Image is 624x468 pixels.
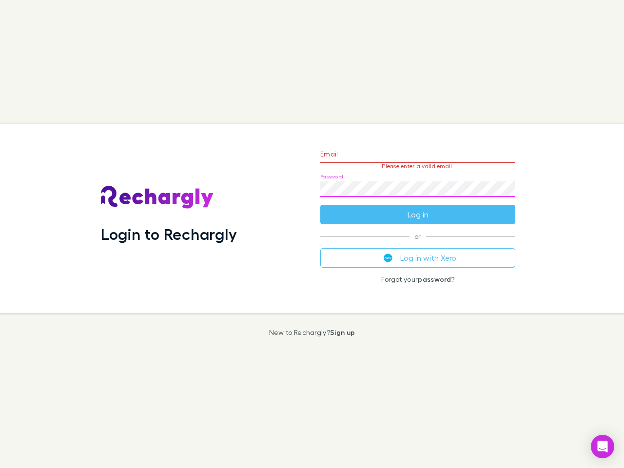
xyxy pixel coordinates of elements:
[320,205,515,224] button: Log in
[320,248,515,268] button: Log in with Xero
[418,275,451,283] a: password
[320,275,515,283] p: Forgot your ?
[320,163,515,170] p: Please enter a valid email.
[384,253,392,262] img: Xero's logo
[320,236,515,236] span: or
[320,173,343,180] label: Password
[101,186,214,209] img: Rechargly's Logo
[269,329,355,336] p: New to Rechargly?
[591,435,614,458] div: Open Intercom Messenger
[101,225,237,243] h1: Login to Rechargly
[330,328,355,336] a: Sign up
